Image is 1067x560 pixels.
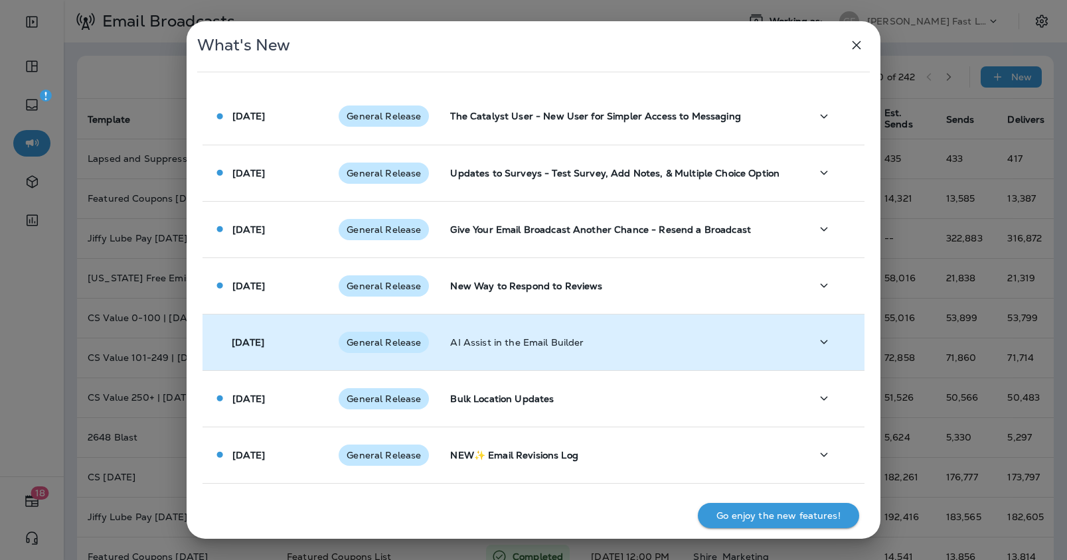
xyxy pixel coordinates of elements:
[339,111,429,121] span: General Release
[450,224,789,235] p: Give Your Email Broadcast Another Chance - Resend a Broadcast
[232,337,264,348] p: [DATE]
[232,281,265,291] p: [DATE]
[698,503,859,528] button: Go enjoy the new features!
[339,337,429,348] span: General Release
[450,168,789,178] p: Updates to Surveys - Test Survey, Add Notes, & Multiple Choice Option
[232,168,265,178] p: [DATE]
[232,224,265,235] p: [DATE]
[339,450,429,460] span: General Release
[450,393,789,404] p: Bulk Location Updates
[450,281,789,291] p: New Way to Respond to Reviews
[232,393,265,404] p: [DATE]
[450,111,789,121] p: The Catalyst User - New User for Simpler Access to Messaging
[232,450,265,460] p: [DATE]
[197,35,290,55] span: What's New
[450,450,789,460] p: NEW✨ Email Revisions Log
[339,168,429,178] span: General Release
[450,337,789,348] p: AI Assist in the Email Builder
[339,393,429,404] span: General Release
[339,224,429,235] span: General Release
[339,281,429,291] span: General Release
[716,510,841,521] p: Go enjoy the new features!
[232,111,265,121] p: [DATE]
